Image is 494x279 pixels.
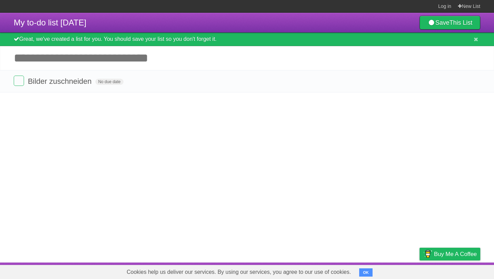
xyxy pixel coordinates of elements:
[411,264,428,277] a: Privacy
[351,264,379,277] a: Developers
[423,248,432,260] img: Buy me a coffee
[328,264,343,277] a: About
[14,18,86,27] span: My to-do list [DATE]
[387,264,402,277] a: Terms
[14,76,24,86] label: Done
[359,268,373,277] button: OK
[420,248,480,260] a: Buy me a coffee
[28,77,93,86] span: Bilder zuschneiden
[449,19,472,26] b: This List
[437,264,480,277] a: Suggest a feature
[95,79,123,85] span: No due date
[420,16,480,30] a: SaveThis List
[120,265,358,279] span: Cookies help us deliver our services. By using our services, you agree to our use of cookies.
[434,248,477,260] span: Buy me a coffee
